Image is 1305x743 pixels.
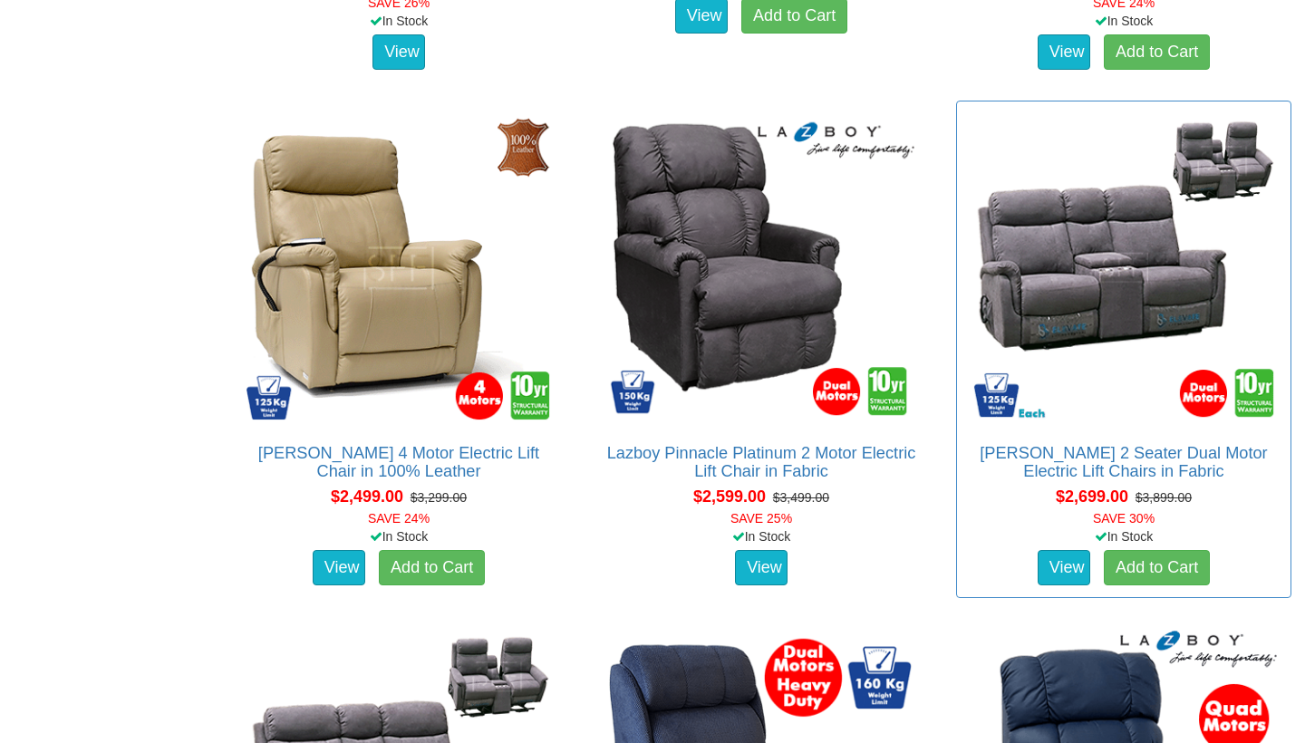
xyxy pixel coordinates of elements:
a: Add to Cart [1104,34,1210,71]
a: View [1038,550,1090,586]
del: $3,299.00 [411,490,467,505]
del: $3,899.00 [1136,490,1192,505]
img: Dalton 4 Motor Electric Lift Chair in 100% Leather [241,111,556,426]
a: Add to Cart [379,550,485,586]
a: View [1038,34,1090,71]
font: SAVE 30% [1093,511,1155,526]
img: Lazboy Pinnacle Platinum 2 Motor Electric Lift Chair in Fabric [604,111,919,426]
div: In Stock [952,12,1295,30]
a: [PERSON_NAME] 4 Motor Electric Lift Chair in 100% Leather [258,444,539,480]
span: $2,499.00 [331,487,403,506]
div: In Stock [227,12,570,30]
a: Add to Cart [1104,550,1210,586]
div: In Stock [590,527,933,545]
a: View [313,550,365,586]
a: View [735,550,788,586]
font: SAVE 25% [730,511,792,526]
img: Dalton 2 Seater Dual Motor Electric Lift Chairs in Fabric [966,111,1281,426]
del: $3,499.00 [773,490,829,505]
a: Lazboy Pinnacle Platinum 2 Motor Electric Lift Chair in Fabric [607,444,916,480]
div: In Stock [227,527,570,545]
span: $2,699.00 [1056,487,1128,506]
a: View [372,34,425,71]
span: $2,599.00 [693,487,766,506]
font: SAVE 24% [368,511,430,526]
a: [PERSON_NAME] 2 Seater Dual Motor Electric Lift Chairs in Fabric [980,444,1267,480]
div: In Stock [952,527,1295,545]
